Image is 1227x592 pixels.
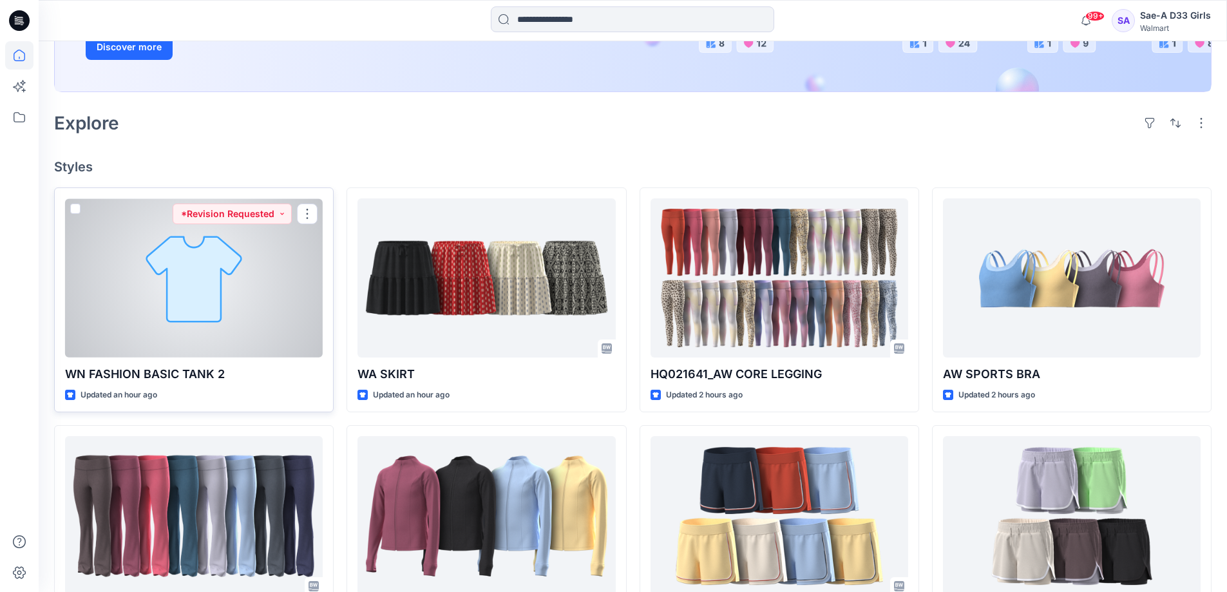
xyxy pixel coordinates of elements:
[86,34,173,60] button: Discover more
[1112,9,1135,32] div: SA
[65,198,323,358] a: WN FASHION BASIC TANK 2
[943,365,1201,383] p: AW SPORTS BRA
[86,34,376,60] a: Discover more
[373,388,450,402] p: Updated an hour ago
[651,365,908,383] p: HQ021641_AW CORE LEGGING
[1140,23,1211,33] div: Walmart
[651,198,908,358] a: HQ021641_AW CORE LEGGING
[357,365,615,383] p: WA SKIRT
[1140,8,1211,23] div: Sae-A D33 Girls
[65,365,323,383] p: WN FASHION BASIC TANK 2
[81,388,157,402] p: Updated an hour ago
[357,198,615,358] a: WA SKIRT
[54,159,1212,175] h4: Styles
[1085,11,1105,21] span: 99+
[666,388,743,402] p: Updated 2 hours ago
[943,198,1201,358] a: AW SPORTS BRA
[54,113,119,133] h2: Explore
[958,388,1035,402] p: Updated 2 hours ago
